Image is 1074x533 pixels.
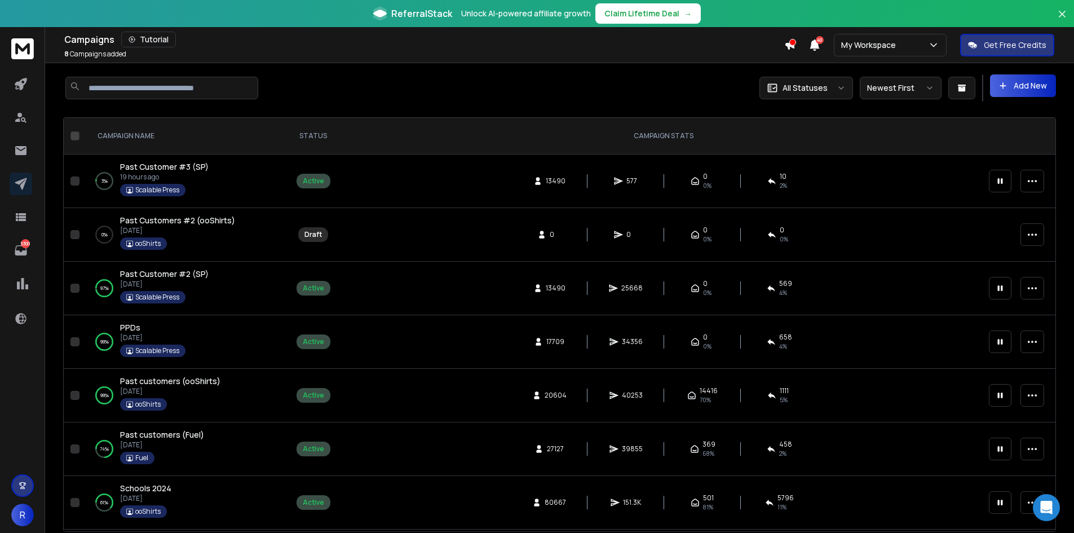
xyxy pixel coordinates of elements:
span: 5796 [777,494,794,503]
a: 5300 [10,239,32,262]
p: [DATE] [120,387,220,396]
span: Past Customer #2 (SP) [120,268,209,279]
p: Scalable Press [135,346,179,355]
p: 5300 [21,239,30,248]
span: 11 % [777,503,786,512]
span: 501 [703,494,714,503]
span: Schools 2024 [120,483,171,494]
span: 0% [780,235,788,244]
a: Past Customer #3 (SP) [120,161,209,173]
span: 658 [779,333,792,342]
p: Scalable Press [135,186,179,195]
span: 0 [703,333,708,342]
p: [DATE] [120,441,204,450]
span: 39855 [622,444,643,453]
span: 13490 [546,177,565,186]
p: My Workspace [841,39,900,51]
span: 0 [703,226,708,235]
span: 27127 [547,444,564,453]
span: 369 [702,440,715,449]
button: Claim Lifetime Deal→ [595,3,701,24]
span: 10 [780,172,786,181]
span: 0 [703,279,708,288]
span: 0% [703,181,711,190]
span: 80667 [545,498,566,507]
span: 2 % [780,181,787,190]
button: Get Free Credits [960,34,1054,56]
p: Fuel [135,453,148,462]
button: R [11,504,34,526]
button: Close banner [1055,7,1069,34]
div: Active [303,498,324,507]
th: CAMPAIGN NAME [84,118,281,155]
span: 40253 [622,391,643,400]
span: 0 [780,226,784,235]
span: 0% [703,235,711,244]
span: 569 [779,279,792,288]
a: Past Customer #2 (SP) [120,268,209,280]
div: Campaigns [64,32,784,47]
p: ooShirts [135,507,161,516]
span: 1111 [780,386,789,395]
button: Add New [990,74,1056,97]
p: [DATE] [120,280,209,289]
p: 99 % [100,336,109,347]
span: 40 [816,36,824,44]
span: 0% [703,288,711,297]
td: 0%Past Customers #2 (ooShirts)[DATE]ooShirts [84,208,281,262]
th: CAMPAIGN STATS [345,118,982,155]
td: 74%Past customers (Fuel)[DATE]Fuel [84,422,281,476]
div: Active [303,284,324,293]
p: 61 % [100,497,108,508]
div: Open Intercom Messenger [1033,494,1060,521]
div: Active [303,444,324,453]
span: 0% [703,342,711,351]
td: 99%Past customers (ooShirts)[DATE]ooShirts [84,369,281,422]
td: 61%Schools 2024[DATE]ooShirts [84,476,281,530]
p: [DATE] [120,333,185,342]
span: 0 [703,172,708,181]
span: 4 % [779,288,787,297]
td: 3%Past Customer #3 (SP)19 hours agoScalable Press [84,155,281,208]
p: Get Free Credits [984,39,1046,51]
a: Past customers (Fuel) [120,429,204,441]
span: Past Customer #3 (SP) [120,161,209,172]
span: 25668 [621,284,643,293]
p: 0 % [101,229,108,240]
span: 151.3K [623,498,641,507]
span: ReferralStack [391,7,452,20]
p: Unlock AI-powered affiliate growth [461,8,591,19]
td: 97%Past Customer #2 (SP)[DATE]Scalable Press [84,262,281,315]
a: Past customers (ooShirts) [120,376,220,387]
span: 0 [626,230,638,239]
span: 458 [779,440,792,449]
button: Newest First [860,77,942,99]
span: Past customers (ooShirts) [120,376,220,386]
td: 99%PPDs[DATE]Scalable Press [84,315,281,369]
button: Tutorial [121,32,176,47]
span: 0 [550,230,561,239]
span: 13490 [546,284,565,293]
span: PPDs [120,322,140,333]
span: → [684,8,692,19]
span: 68 % [702,449,714,458]
p: 74 % [100,443,109,455]
p: [DATE] [120,226,235,235]
div: Active [303,391,324,400]
span: 20604 [545,391,567,400]
div: Active [303,177,324,186]
th: STATUS [281,118,345,155]
div: Active [303,337,324,346]
div: Draft [304,230,322,239]
span: 5 % [780,395,788,404]
span: 2 % [779,449,786,458]
p: 3 % [101,175,108,187]
span: 14416 [700,386,718,395]
span: 4 % [779,342,787,351]
a: Past Customers #2 (ooShirts) [120,215,235,226]
span: 577 [626,177,638,186]
span: 70 % [700,395,711,404]
span: 34356 [622,337,643,346]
